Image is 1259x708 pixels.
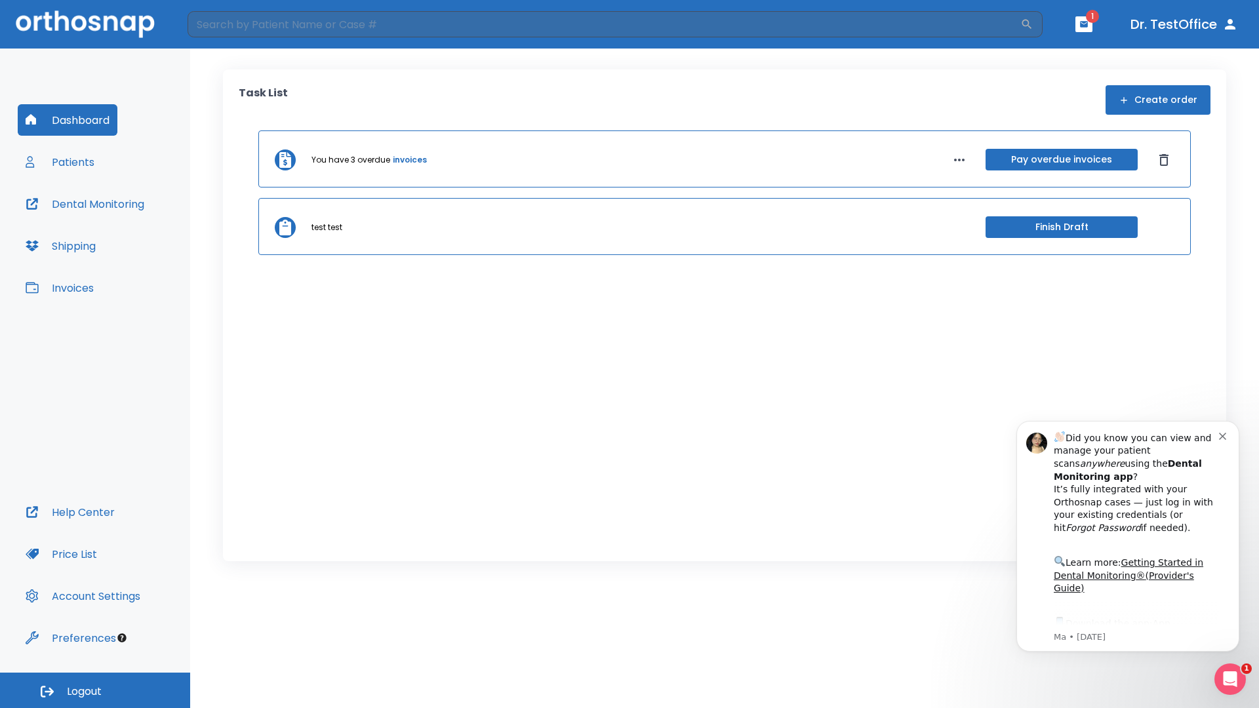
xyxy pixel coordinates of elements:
[18,146,102,178] button: Patients
[997,404,1259,701] iframe: Intercom notifications message
[18,272,102,304] button: Invoices
[393,154,427,166] a: invoices
[18,538,105,570] button: Price List
[1086,10,1099,23] span: 1
[18,496,123,528] button: Help Center
[986,216,1138,238] button: Finish Draft
[116,632,128,644] div: Tooltip anchor
[1106,85,1210,115] button: Create order
[18,580,148,612] button: Account Settings
[311,222,342,233] p: test test
[16,10,155,37] img: Orthosnap
[18,622,124,654] button: Preferences
[239,85,288,115] p: Task List
[18,104,117,136] button: Dashboard
[1241,663,1252,674] span: 1
[986,149,1138,170] button: Pay overdue invoices
[1153,149,1174,170] button: Dismiss
[18,188,152,220] button: Dental Monitoring
[188,11,1020,37] input: Search by Patient Name or Case #
[67,684,102,699] span: Logout
[311,154,390,166] p: You have 3 overdue
[18,230,104,262] button: Shipping
[1125,12,1243,36] button: Dr. TestOffice
[1214,663,1246,695] iframe: Intercom live chat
